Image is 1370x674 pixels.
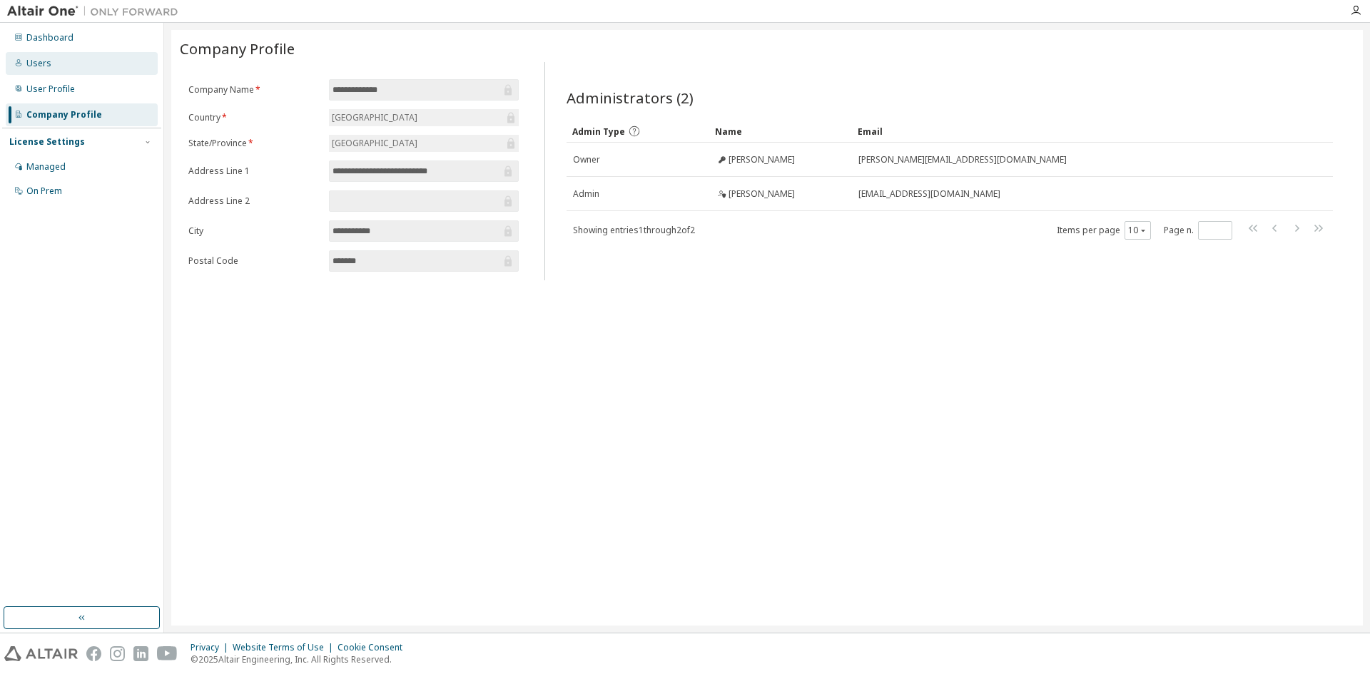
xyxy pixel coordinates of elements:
label: Country [188,112,320,123]
span: [PERSON_NAME][EMAIL_ADDRESS][DOMAIN_NAME] [858,154,1067,165]
div: [GEOGRAPHIC_DATA] [329,109,519,126]
div: [GEOGRAPHIC_DATA] [330,110,420,126]
label: Company Name [188,84,320,96]
img: altair_logo.svg [4,646,78,661]
span: Admin Type [572,126,625,138]
div: Dashboard [26,32,73,44]
img: facebook.svg [86,646,101,661]
div: [GEOGRAPHIC_DATA] [329,135,519,152]
img: youtube.svg [157,646,178,661]
span: Page n. [1164,221,1232,240]
div: Name [715,120,846,143]
div: Users [26,58,51,69]
div: Managed [26,161,66,173]
span: Administrators (2) [567,88,694,108]
span: Admin [573,188,599,200]
div: Company Profile [26,109,102,121]
label: State/Province [188,138,320,149]
label: Address Line 1 [188,165,320,177]
label: Address Line 2 [188,195,320,207]
img: instagram.svg [110,646,125,661]
img: linkedin.svg [133,646,148,661]
p: © 2025 Altair Engineering, Inc. All Rights Reserved. [191,653,411,665]
div: License Settings [9,136,85,148]
div: Website Terms of Use [233,642,338,653]
div: Privacy [191,642,233,653]
label: City [188,225,320,237]
button: 10 [1128,225,1147,236]
img: Altair One [7,4,186,19]
span: Company Profile [180,39,295,58]
label: Postal Code [188,255,320,267]
span: Items per page [1057,221,1151,240]
span: Owner [573,154,600,165]
div: Email [858,120,1293,143]
span: [EMAIL_ADDRESS][DOMAIN_NAME] [858,188,1000,200]
span: Showing entries 1 through 2 of 2 [573,224,695,236]
div: Cookie Consent [338,642,411,653]
span: [PERSON_NAME] [729,154,795,165]
span: [PERSON_NAME] [729,188,795,200]
div: User Profile [26,83,75,95]
div: On Prem [26,185,62,197]
div: [GEOGRAPHIC_DATA] [330,136,420,151]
